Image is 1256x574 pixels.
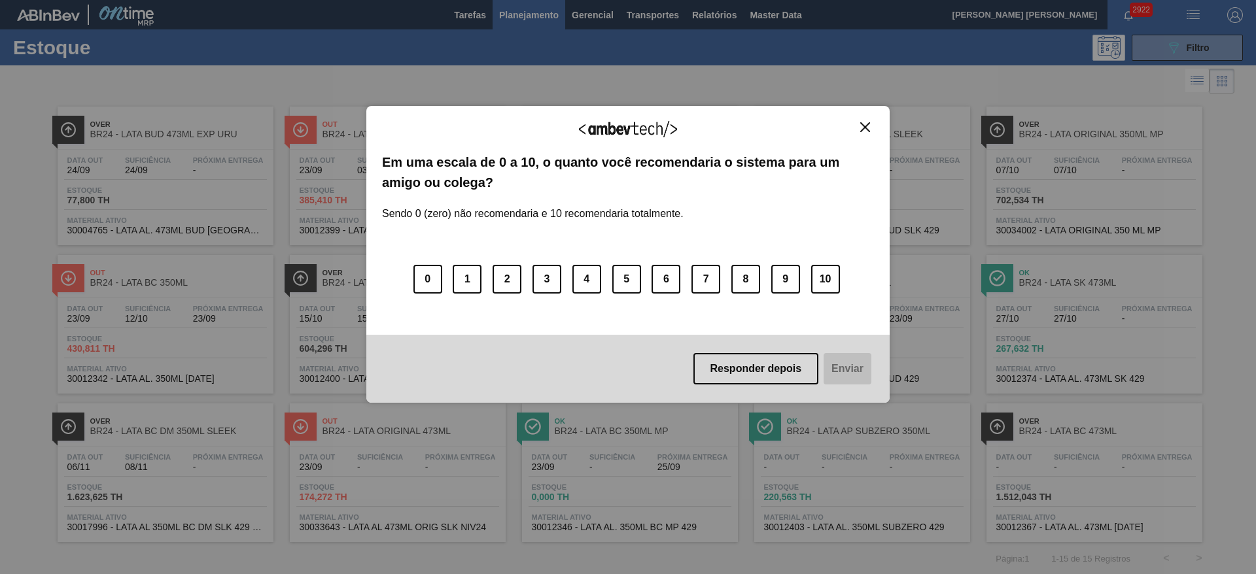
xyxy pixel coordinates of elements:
[652,265,680,294] button: 6
[693,353,819,384] button: Responder depois
[731,265,760,294] button: 8
[579,121,677,137] img: Logo Ambevtech
[572,265,601,294] button: 4
[382,152,874,192] label: Em uma escala de 0 a 10, o quanto você recomendaria o sistema para um amigo ou colega?
[811,265,840,294] button: 10
[413,265,442,294] button: 0
[493,265,521,294] button: 2
[860,122,870,132] img: Close
[771,265,800,294] button: 9
[453,265,481,294] button: 1
[691,265,720,294] button: 7
[856,122,874,133] button: Close
[612,265,641,294] button: 5
[382,192,684,220] label: Sendo 0 (zero) não recomendaria e 10 recomendaria totalmente.
[532,265,561,294] button: 3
